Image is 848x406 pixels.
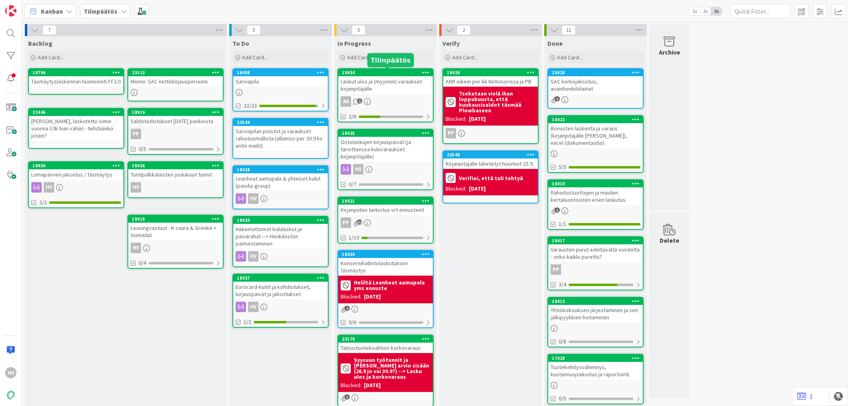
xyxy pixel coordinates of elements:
div: 23548Kirjanpitäjälle lähetetyt huomiot 25.9. [443,151,538,169]
div: 18417Varausten purut edeltävältä vuodelta - onko kaikki purettu? [548,237,643,262]
div: PP [128,129,223,139]
div: 18425Ostolaskujen kirjauspäivät (ja tarvittaessa kuluvaraukset kirjanpitäjälle) [338,130,433,162]
div: 23544 [233,119,328,126]
div: Lomapäivien jaksotus / täsmäytys [29,169,123,180]
div: PP [338,217,433,228]
b: Heliltä Leanheat aamupala yms ennuste [354,280,430,291]
div: 18421 [338,197,433,205]
span: Add Card... [38,54,63,61]
span: 3x [711,7,722,15]
div: Sarviapila [233,76,328,87]
div: 18426Tuntipalkkalaisten joulukuun tunnit [128,162,223,180]
div: PP [551,264,561,275]
div: Archive [659,47,680,57]
span: 2/6 [349,112,356,121]
div: 18430 [29,162,123,169]
span: 1 [357,98,362,104]
div: 18428 [233,166,328,173]
div: Konsernihallintolaskutuksen täsmäytys [338,258,433,276]
div: HV [248,251,258,262]
div: HV [44,182,54,193]
div: 18918Leasingvastuut - K caara & Grenke + toimitilat [128,215,223,240]
div: Taloustuotekoalition korkovaraus [338,343,433,353]
span: Add Card... [452,54,478,61]
div: 18420 [447,70,538,75]
div: Leasingvastuut - K caara & Grenke + toimitilat [128,223,223,240]
div: Täsmäytyslaskennan huomiointi FF2.0 [29,76,123,87]
div: AA [338,96,433,107]
span: Backlog [28,39,52,47]
div: Bonusten laskenta ja varaus (kirjanpitäjälle [PERSON_NAME]), excel (dokumentaatio) [548,123,643,148]
div: 23544 [237,120,328,125]
span: 1 [555,96,560,101]
div: HV [338,164,433,175]
div: 18919 [128,109,223,116]
span: 32 [357,219,362,225]
div: HV [128,182,223,193]
div: 18796Täsmäytyslaskennan huomiointi FF2.0 [29,69,123,87]
div: 18420ARR oikein per kk Netvisorissa ja PB [443,69,538,87]
div: Hakemattomat kululaskut ja päivärahat --> Henkilöstön paimentaminen [233,224,328,249]
div: PP [548,264,643,275]
div: Kirjanpidon tarkistus vrt ennusteet [338,205,433,215]
div: Blocked: [341,381,361,390]
div: 18918 [128,215,223,223]
div: Ostolaskujen kirjauspäivät (ja tarvittaessa kuluvaraukset kirjanpitäjälle) [338,137,433,162]
div: 23178 [342,336,433,342]
div: Saldotodistukset [DATE] pankeista [128,116,223,126]
span: To Do [232,39,249,47]
h5: Tilinpäätös [371,56,411,64]
span: 1/10 [349,233,359,242]
input: Quick Filter... [730,4,790,18]
span: 2 [345,306,350,311]
div: 18429Hakemattomat kululaskut ja päivärahat --> Henkilöstön paimentaminen [233,217,328,249]
div: 18434 [342,70,433,75]
div: Delete [660,235,679,245]
div: 18436 [338,251,433,258]
div: 18918 [132,216,223,222]
div: PP [341,217,351,228]
span: In Progress [337,39,371,47]
div: SAC korkojaksotus, avainhenkilölainat [548,76,643,94]
div: 18430 [32,163,123,168]
div: 22446[PERSON_NAME], laskutettu viime vuonna 10k liian vähän - tehdäänkö jotain? [29,109,123,141]
span: 1x [689,7,700,15]
b: Syysuun työtunnit ja [PERSON_NAME] arvio sisään (26.9 jo vai 30.9?) --> Lasku ulos ja korkovaraus [354,357,430,380]
span: 0/5 [559,394,566,403]
a: 1 [797,392,813,401]
div: 18421 [342,198,433,204]
span: Add Card... [557,54,583,61]
div: 18427Eurocard-kuitit ja kohdistukset, kirjauspäivät ja jaksotukset [233,274,328,299]
div: 18413Yhtiökokouksen järjestäminen ja sen jälkipyykkien hoitaminen [548,298,643,323]
span: 0/6 [349,318,356,327]
div: 18417 [552,238,643,244]
div: 23548 [447,152,538,158]
div: 18428Leanheat aamupala & yhteiset kulut (pandia group) [233,166,328,191]
div: 17428 [548,355,643,362]
div: Kirjanpitäjälle lähetetyt huomiot 25.9. [443,158,538,169]
div: HV [353,164,363,175]
div: PP [443,128,538,138]
div: HV [233,302,328,312]
div: 18413 [548,298,643,305]
div: [PERSON_NAME], laskutettu viime vuonna 10k liian vähän - tehdäänkö jotain? [29,116,123,141]
div: 18418 [552,181,643,187]
span: 1 [345,394,350,400]
div: 18430Lomapäivien jaksotus / täsmäytys [29,162,123,180]
div: HV [29,182,123,193]
span: 7 [42,25,56,35]
div: 18488 [233,69,328,76]
div: 18434 [338,69,433,76]
div: 23178Taloustuotekoalition korkovaraus [338,335,433,353]
div: HV [233,193,328,204]
span: 1 [555,207,560,213]
span: 1/1 [559,220,566,228]
div: Memo: SAC nettokirjausperiaate [128,76,223,87]
div: 18422 [548,116,643,123]
div: 18425 [338,130,433,137]
div: PP [131,129,141,139]
div: 18919 [132,110,223,115]
div: 22446 [29,109,123,116]
div: Laskut ulos ja (myynnin) varaukset kirjanpitäjälle [338,76,433,94]
span: 5/5 [559,163,566,171]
